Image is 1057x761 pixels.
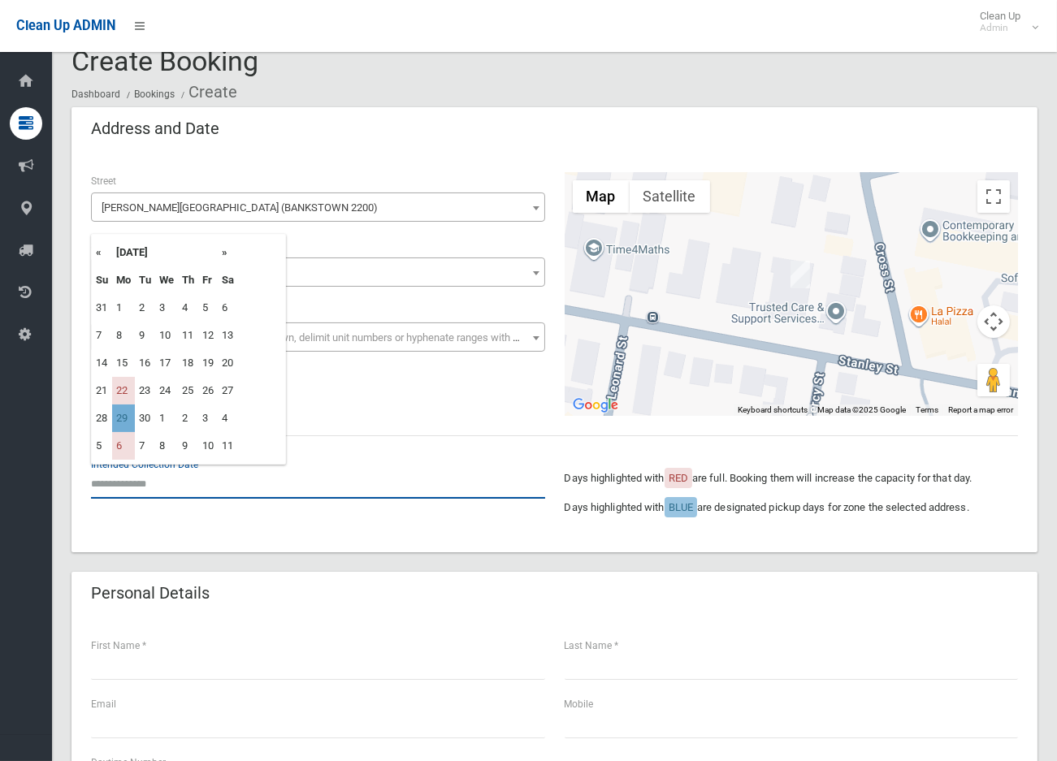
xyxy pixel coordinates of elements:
[92,377,112,404] td: 21
[948,405,1013,414] a: Report a map error
[91,257,545,287] span: 17
[177,77,237,107] li: Create
[817,405,906,414] span: Map data ©2025 Google
[569,395,622,416] a: Open this area in Google Maps (opens a new window)
[135,322,155,349] td: 9
[178,377,198,404] td: 25
[977,364,1010,396] button: Drag Pegman onto the map to open Street View
[977,180,1010,213] button: Toggle fullscreen view
[112,239,218,266] th: [DATE]
[198,404,218,432] td: 3
[112,349,135,377] td: 15
[178,266,198,294] th: Th
[92,266,112,294] th: Su
[669,501,693,513] span: BLUE
[630,180,710,213] button: Show satellite imagery
[738,404,808,416] button: Keyboard shortcuts
[218,377,238,404] td: 27
[155,404,178,432] td: 1
[155,322,178,349] td: 10
[198,266,218,294] th: Fr
[178,294,198,322] td: 4
[565,498,1019,517] p: Days highlighted with are designated pickup days for zone the selected address.
[92,432,112,460] td: 5
[198,322,218,349] td: 12
[71,45,258,77] span: Create Booking
[92,239,112,266] th: «
[135,404,155,432] td: 30
[71,113,239,145] header: Address and Date
[112,322,135,349] td: 8
[112,404,135,432] td: 29
[178,349,198,377] td: 18
[112,294,135,322] td: 1
[16,18,115,33] span: Clean Up ADMIN
[71,89,120,100] a: Dashboard
[112,377,135,404] td: 22
[218,294,238,322] td: 6
[972,10,1037,34] span: Clean Up
[198,432,218,460] td: 10
[218,404,238,432] td: 4
[92,294,112,322] td: 31
[155,349,178,377] td: 17
[916,405,938,414] a: Terms (opens in new tab)
[71,577,229,609] header: Personal Details
[155,377,178,404] td: 24
[135,349,155,377] td: 16
[95,197,541,219] span: Stanley Street (BANKSTOWN 2200)
[112,266,135,294] th: Mo
[791,261,810,288] div: 17 Stanley Street, BANKSTOWN NSW 2200
[198,377,218,404] td: 26
[135,266,155,294] th: Tu
[573,180,630,213] button: Show street map
[135,294,155,322] td: 2
[218,322,238,349] td: 13
[135,377,155,404] td: 23
[218,266,238,294] th: Sa
[155,294,178,322] td: 3
[178,404,198,432] td: 2
[135,432,155,460] td: 7
[92,404,112,432] td: 28
[95,262,541,284] span: 17
[198,349,218,377] td: 19
[218,239,238,266] th: »
[91,192,545,222] span: Stanley Street (BANKSTOWN 2200)
[218,349,238,377] td: 20
[198,294,218,322] td: 5
[218,432,238,460] td: 11
[977,305,1010,338] button: Map camera controls
[134,89,175,100] a: Bookings
[669,472,688,484] span: RED
[155,432,178,460] td: 8
[112,432,135,460] td: 6
[102,331,556,344] span: Select the unit number from the dropdown, delimit unit numbers or hyphenate ranges with a comma
[178,322,198,349] td: 11
[92,322,112,349] td: 7
[155,266,178,294] th: We
[569,395,622,416] img: Google
[92,349,112,377] td: 14
[980,22,1020,34] small: Admin
[178,432,198,460] td: 9
[565,469,1019,488] p: Days highlighted with are full. Booking them will increase the capacity for that day.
